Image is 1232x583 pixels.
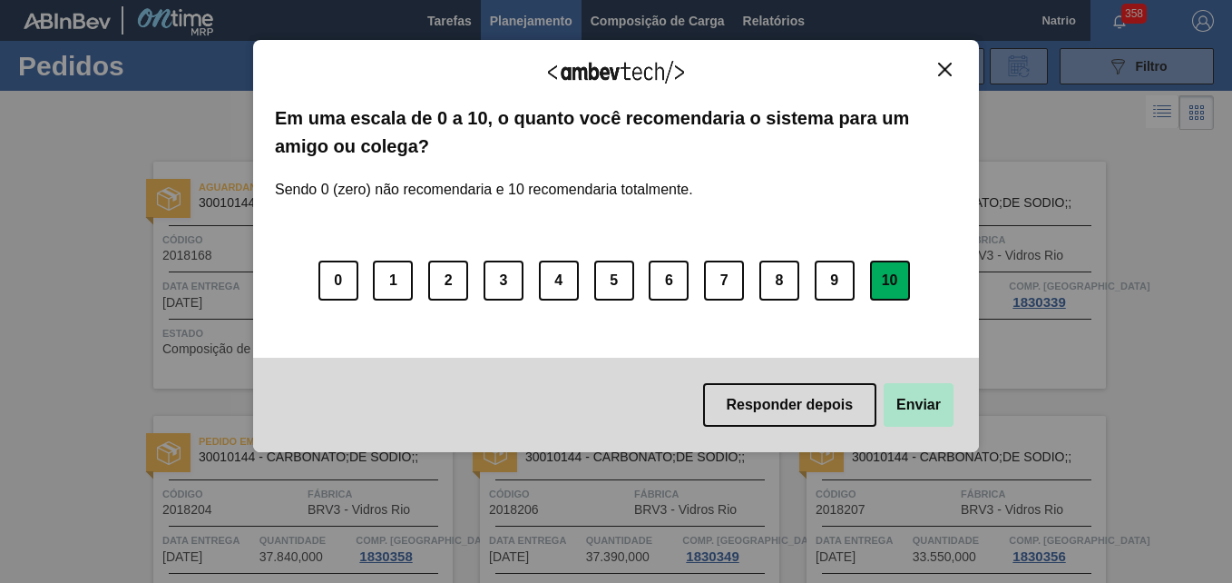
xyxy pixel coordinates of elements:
button: Responder depois [703,383,877,427]
button: 3 [484,261,523,301]
button: 9 [815,261,855,301]
button: 0 [318,261,358,301]
button: 7 [704,261,744,301]
button: 5 [594,261,634,301]
button: 4 [539,261,579,301]
button: 10 [870,261,910,301]
button: 2 [428,261,468,301]
label: Sendo 0 (zero) não recomendaria e 10 recomendaria totalmente. [275,160,693,198]
button: Enviar [884,383,953,427]
button: Fechar [933,62,957,77]
img: Logo Ambevtech [548,61,684,84]
img: Fechar [938,63,952,76]
button: 1 [373,261,413,301]
button: 8 [759,261,799,301]
button: 6 [649,261,689,301]
label: Em uma escala de 0 a 10, o quanto você recomendaria o sistema para um amigo ou colega? [275,104,957,160]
